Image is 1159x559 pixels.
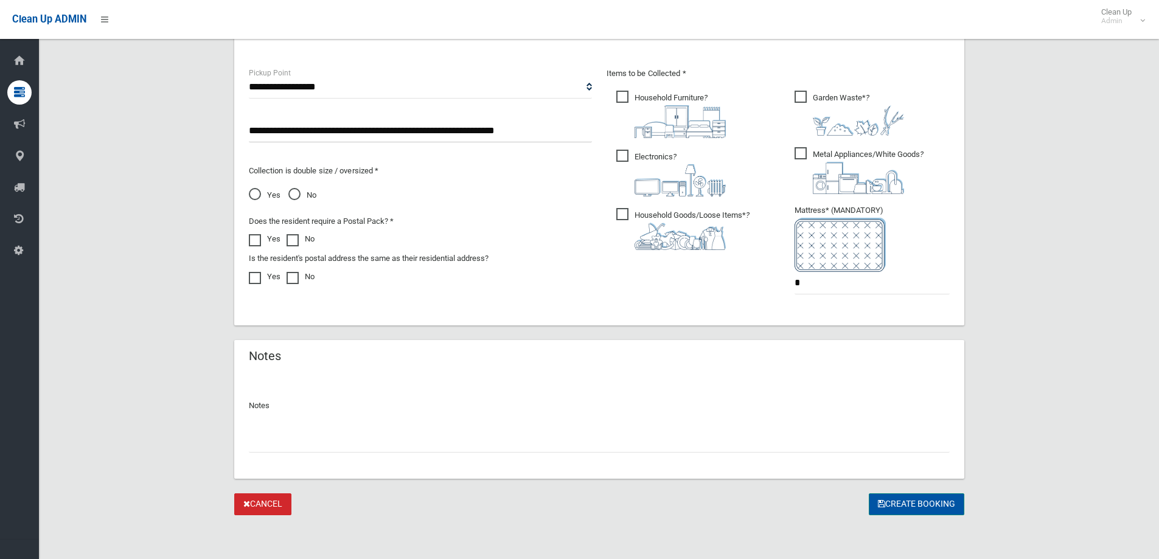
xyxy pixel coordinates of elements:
[249,214,394,229] label: Does the resident require a Postal Pack? *
[249,269,280,284] label: Yes
[249,251,489,266] label: Is the resident's postal address the same as their residential address?
[249,188,280,203] span: Yes
[813,150,924,194] i: ?
[635,105,726,138] img: aa9efdbe659d29b613fca23ba79d85cb.png
[813,162,904,194] img: 36c1b0289cb1767239cdd3de9e694f19.png
[813,105,904,136] img: 4fd8a5c772b2c999c83690221e5242e0.png
[635,93,726,138] i: ?
[616,208,750,250] span: Household Goods/Loose Items*
[795,147,924,194] span: Metal Appliances/White Goods
[795,91,904,136] span: Garden Waste*
[12,13,86,25] span: Clean Up ADMIN
[635,152,726,196] i: ?
[869,493,964,516] button: Create Booking
[288,188,316,203] span: No
[795,218,886,272] img: e7408bece873d2c1783593a074e5cb2f.png
[287,269,315,284] label: No
[234,493,291,516] a: Cancel
[234,344,296,368] header: Notes
[635,164,726,196] img: 394712a680b73dbc3d2a6a3a7ffe5a07.png
[249,232,280,246] label: Yes
[616,150,726,196] span: Electronics
[1095,7,1144,26] span: Clean Up
[607,66,950,81] p: Items to be Collected *
[249,164,592,178] p: Collection is double size / oversized *
[287,232,315,246] label: No
[635,223,726,250] img: b13cc3517677393f34c0a387616ef184.png
[249,398,950,413] p: Notes
[635,210,750,250] i: ?
[616,91,726,138] span: Household Furniture
[1101,16,1132,26] small: Admin
[795,206,950,272] span: Mattress* (MANDATORY)
[813,93,904,136] i: ?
